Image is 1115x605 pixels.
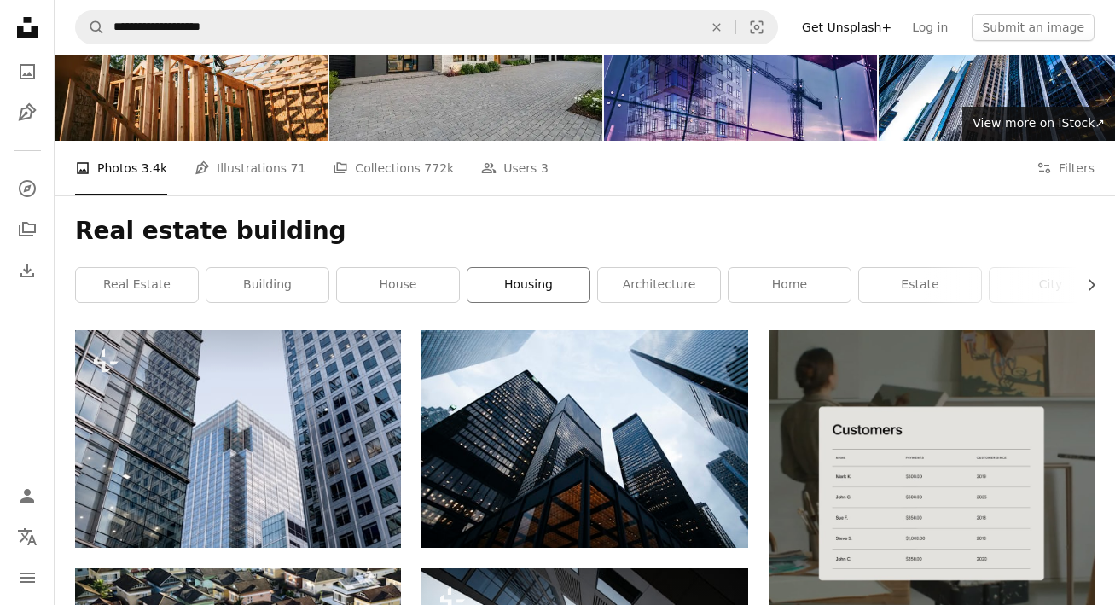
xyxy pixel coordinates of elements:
[10,561,44,595] button: Menu
[10,96,44,130] a: Illustrations
[698,11,735,44] button: Clear
[421,431,747,446] a: low angle photo of city high rise buildings during daytime
[467,268,589,302] a: housing
[973,116,1105,130] span: View more on iStock ↗
[10,212,44,247] a: Collections
[75,10,778,44] form: Find visuals sitewide
[333,141,454,195] a: Collections 772k
[195,141,305,195] a: Illustrations 71
[76,11,105,44] button: Search Unsplash
[75,216,1095,247] h1: Real estate building
[10,55,44,89] a: Photos
[481,141,549,195] a: Users 3
[10,10,44,48] a: Home — Unsplash
[75,330,401,548] img: a group of tall buildings next to each other
[990,268,1112,302] a: city
[972,14,1095,41] button: Submit an image
[902,14,958,41] a: Log in
[729,268,851,302] a: home
[736,11,777,44] button: Visual search
[1076,268,1095,302] button: scroll list to the right
[10,172,44,206] a: Explore
[424,159,454,177] span: 772k
[1037,141,1095,195] button: Filters
[206,268,328,302] a: building
[10,253,44,288] a: Download History
[962,107,1115,141] a: View more on iStock↗
[10,479,44,513] a: Log in / Sign up
[75,431,401,446] a: a group of tall buildings next to each other
[598,268,720,302] a: architecture
[76,268,198,302] a: real estate
[291,159,306,177] span: 71
[421,330,747,548] img: low angle photo of city high rise buildings during daytime
[859,268,981,302] a: estate
[792,14,902,41] a: Get Unsplash+
[10,520,44,554] button: Language
[541,159,549,177] span: 3
[337,268,459,302] a: house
